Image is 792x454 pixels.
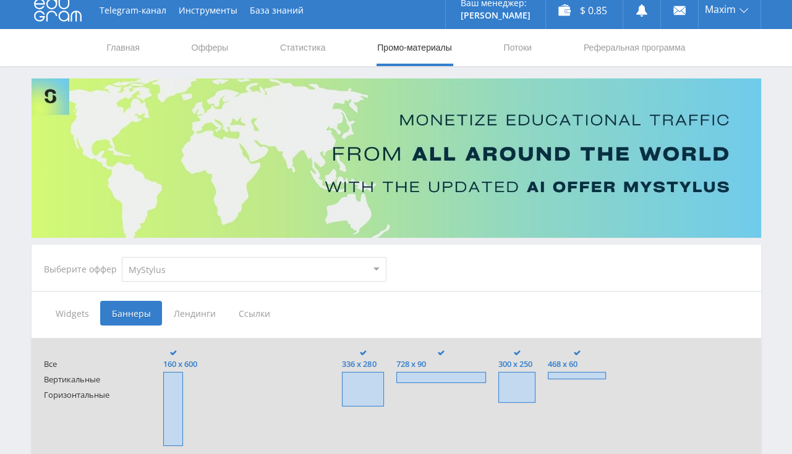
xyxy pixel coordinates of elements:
[502,29,533,66] a: Потоки
[582,29,687,66] a: Реферальная программа
[190,29,230,66] a: Офферы
[44,264,122,274] div: Выберите оффер
[100,301,162,326] span: Баннеры
[32,78,761,238] img: Banner
[396,359,487,369] span: 728 x 90
[279,29,327,66] a: Статистика
[44,390,139,400] span: Горизонтальные
[376,29,453,66] a: Промо-материалы
[227,301,282,326] span: Ссылки
[44,375,139,384] span: Вертикальные
[163,359,197,369] span: 160 x 600
[548,359,606,369] span: 468 x 60
[342,359,383,369] span: 336 x 280
[106,29,141,66] a: Главная
[498,359,535,369] span: 300 x 250
[44,359,139,369] span: Все
[705,4,736,14] span: Maxim
[461,11,530,20] p: [PERSON_NAME]
[44,301,100,326] span: Widgets
[162,301,227,326] span: Лендинги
